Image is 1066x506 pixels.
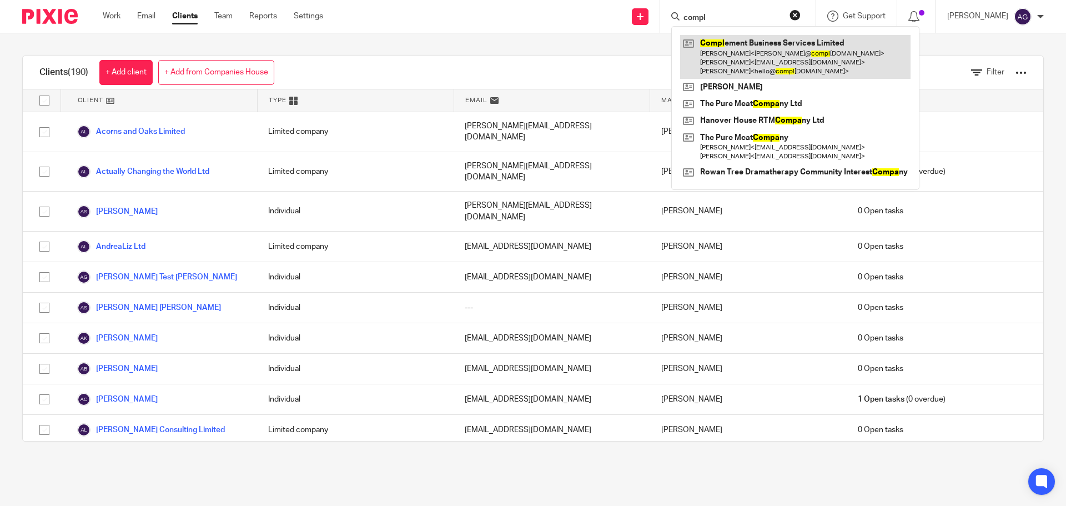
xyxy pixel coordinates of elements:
span: 0 Open tasks [858,302,903,313]
a: [PERSON_NAME] Consulting Limited [77,423,225,437]
a: Reports [249,11,277,22]
span: Email [465,96,487,105]
p: [PERSON_NAME] [947,11,1008,22]
div: [PERSON_NAME][EMAIL_ADDRESS][DOMAIN_NAME] [454,152,650,192]
a: Acorns and Oaks Limited [77,125,185,138]
a: [PERSON_NAME] [77,332,158,345]
div: Individual [257,192,454,231]
div: Limited company [257,415,454,445]
span: 1 Open tasks [858,394,904,405]
div: [EMAIL_ADDRESS][DOMAIN_NAME] [454,323,650,353]
a: Clients [172,11,198,22]
div: [PERSON_NAME] [650,293,847,323]
div: [EMAIL_ADDRESS][DOMAIN_NAME] [454,262,650,292]
div: Individual [257,384,454,414]
span: 0 Open tasks [858,272,903,283]
img: svg%3E [1014,8,1032,26]
span: 0 Open tasks [858,424,903,435]
button: Clear [790,9,801,21]
a: [PERSON_NAME] [77,393,158,406]
a: AndreaLiz Ltd [77,240,145,253]
img: svg%3E [77,393,90,406]
div: [PERSON_NAME][EMAIL_ADDRESS][DOMAIN_NAME] [454,192,650,231]
span: Manager [661,96,696,105]
span: Get Support [843,12,886,20]
img: Pixie [22,9,78,24]
div: [PERSON_NAME] [650,354,847,384]
div: [EMAIL_ADDRESS][DOMAIN_NAME] [454,415,650,445]
div: Individual [257,354,454,384]
img: svg%3E [77,205,90,218]
div: [PERSON_NAME] [650,415,847,445]
img: svg%3E [77,125,90,138]
span: 0 Open tasks [858,206,903,217]
a: [PERSON_NAME] [77,205,158,218]
div: --- [454,293,650,323]
input: Search [682,13,782,23]
a: Email [137,11,155,22]
a: [PERSON_NAME] [77,362,158,375]
img: svg%3E [77,362,90,375]
span: (190) [68,68,88,77]
input: Select all [34,90,55,111]
div: Limited company [257,152,454,192]
a: Work [103,11,120,22]
img: svg%3E [77,301,90,314]
a: Team [214,11,233,22]
a: + Add client [99,60,153,85]
div: [PERSON_NAME] [650,112,847,152]
div: [PERSON_NAME][EMAIL_ADDRESS][DOMAIN_NAME] [454,112,650,152]
div: Individual [257,293,454,323]
img: svg%3E [77,423,90,437]
a: Actually Changing the World Ltd [77,165,209,178]
h1: Clients [39,67,88,78]
img: svg%3E [77,240,90,253]
div: Individual [257,323,454,353]
span: 0 Open tasks [858,363,903,374]
div: [PERSON_NAME] [650,323,847,353]
div: [PERSON_NAME] [650,232,847,262]
a: [PERSON_NAME] [PERSON_NAME] [77,301,221,314]
a: [PERSON_NAME] Test [PERSON_NAME] [77,270,237,284]
div: [EMAIL_ADDRESS][DOMAIN_NAME] [454,354,650,384]
div: [PERSON_NAME] [650,262,847,292]
span: Type [269,96,286,105]
div: [EMAIL_ADDRESS][DOMAIN_NAME] [454,232,650,262]
img: svg%3E [77,332,90,345]
div: [PERSON_NAME] [650,192,847,231]
a: + Add from Companies House [158,60,274,85]
a: Settings [294,11,323,22]
img: svg%3E [77,270,90,284]
span: Filter [987,68,1004,76]
span: 0 Open tasks [858,333,903,344]
span: (0 overdue) [858,394,946,405]
span: 0 Open tasks [858,241,903,252]
img: svg%3E [77,165,90,178]
div: [EMAIL_ADDRESS][DOMAIN_NAME] [454,384,650,414]
span: Client [78,96,103,105]
div: [PERSON_NAME] [650,152,847,192]
div: [PERSON_NAME] [650,384,847,414]
div: Individual [257,262,454,292]
div: Limited company [257,232,454,262]
div: Limited company [257,112,454,152]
